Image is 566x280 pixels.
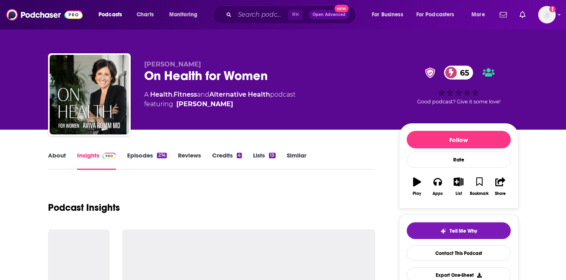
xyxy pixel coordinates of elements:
div: Rate [407,152,511,168]
input: Search podcasts, credits, & more... [235,8,288,21]
span: For Business [372,9,403,20]
span: ⌘ K [288,10,303,20]
a: Lists13 [253,152,275,170]
button: open menu [466,8,495,21]
div: 13 [269,153,275,158]
button: Share [490,172,510,201]
h1: Podcast Insights [48,202,120,214]
a: About [48,152,66,170]
a: Fitness [174,91,197,98]
div: A podcast [144,90,296,109]
a: Show notifications dropdown [496,8,510,21]
span: Tell Me Why [450,228,477,234]
img: verified Badge [423,68,438,78]
a: Charts [131,8,158,21]
span: New [334,5,349,12]
span: Podcasts [99,9,122,20]
button: Show profile menu [538,6,556,23]
div: verified Badge65Good podcast? Give it some love! [399,60,518,110]
span: Monitoring [169,9,197,20]
span: Good podcast? Give it some love! [417,99,500,105]
button: tell me why sparkleTell Me Why [407,222,511,239]
button: open menu [366,8,413,21]
a: Credits4 [212,152,242,170]
span: More [471,9,485,20]
button: List [448,172,469,201]
a: Alternative Health [209,91,270,98]
a: Contact This Podcast [407,245,511,261]
a: InsightsPodchaser Pro [77,152,116,170]
button: open menu [411,8,466,21]
button: open menu [93,8,132,21]
div: 4 [237,153,242,158]
span: , [172,91,174,98]
a: Episodes274 [127,152,166,170]
span: featuring [144,99,296,109]
span: [PERSON_NAME] [144,60,201,68]
button: Play [407,172,427,201]
span: and [197,91,209,98]
span: Open Advanced [313,13,346,17]
img: User Profile [538,6,556,23]
img: On Health for Women [50,55,129,134]
div: Apps [433,191,443,196]
a: Reviews [178,152,201,170]
svg: Add a profile image [549,6,556,12]
img: Podchaser - Follow, Share and Rate Podcasts [6,7,83,22]
a: 65 [444,66,473,80]
span: Charts [137,9,154,20]
div: Share [495,191,506,196]
a: [PERSON_NAME] [176,99,233,109]
a: Health [150,91,172,98]
div: 274 [157,153,166,158]
span: 65 [452,66,473,80]
span: Logged in as caseya [538,6,556,23]
div: Play [413,191,421,196]
button: Open AdvancedNew [309,10,349,19]
button: open menu [164,8,208,21]
a: Similar [287,152,306,170]
img: tell me why sparkle [440,228,446,234]
a: Show notifications dropdown [516,8,529,21]
button: Apps [427,172,448,201]
button: Bookmark [469,172,490,201]
img: Podchaser Pro [102,153,116,159]
div: Search podcasts, credits, & more... [220,6,363,24]
div: List [456,191,462,196]
span: For Podcasters [416,9,454,20]
div: Bookmark [470,191,489,196]
button: Follow [407,131,511,148]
